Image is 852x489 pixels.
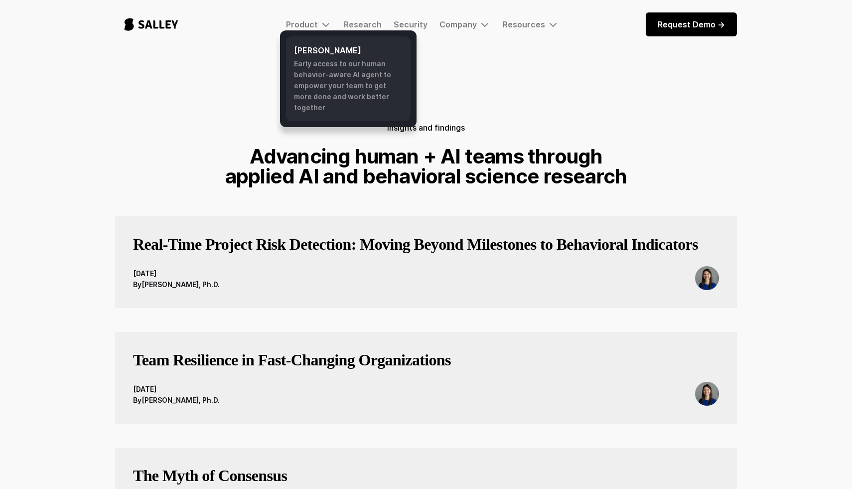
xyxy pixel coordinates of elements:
a: Team Resilience in Fast‑Changing Organizations [133,350,451,382]
div: Product [286,19,318,29]
h5: Insights and findings [387,121,465,135]
h3: Real-Time Project Risk Detection: Moving Beyond Milestones to Behavioral Indicators [133,234,698,254]
a: Research [344,19,382,29]
h6: [PERSON_NAME] [294,44,403,56]
div: Product [286,18,332,30]
a: Real-Time Project Risk Detection: Moving Beyond Milestones to Behavioral Indicators [133,234,698,266]
div: By [133,279,142,290]
a: home [115,8,187,41]
h1: Advancing human + AI teams through applied AI and behavioral science research [221,147,631,186]
nav: Product [280,30,417,127]
div: Resources [503,19,545,29]
h3: The Myth of Consensus [133,466,287,486]
div: By [133,395,142,406]
div: Company [439,18,491,30]
div: Early access to our human behavior-aware AI agent to empower your team to get more done and work ... [294,58,403,113]
div: [DATE] [133,268,220,279]
h3: Team Resilience in Fast‑Changing Organizations [133,350,451,370]
a: [PERSON_NAME]Early access to our human behavior-aware AI agent to empower your team to get more d... [286,36,411,121]
a: Request Demo -> [646,12,737,36]
div: [DATE] [133,384,220,395]
div: Company [439,19,477,29]
div: [PERSON_NAME], Ph.D. [142,279,220,290]
a: Security [394,19,427,29]
div: Resources [503,18,559,30]
div: [PERSON_NAME], Ph.D. [142,395,220,406]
